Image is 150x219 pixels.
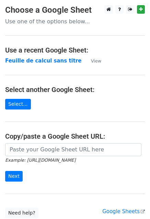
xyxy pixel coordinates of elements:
a: Google Sheets [102,208,145,215]
h4: Use a recent Google Sheet: [5,46,145,54]
p: Use one of the options below... [5,18,145,25]
input: Paste your Google Sheet URL here [5,143,141,156]
h3: Choose a Google Sheet [5,5,145,15]
input: Next [5,171,23,182]
small: Example: [URL][DOMAIN_NAME] [5,158,76,163]
a: Need help? [5,208,38,218]
h4: Select another Google Sheet: [5,85,145,94]
small: View [91,58,101,64]
a: View [84,58,101,64]
a: Select... [5,99,31,109]
h4: Copy/paste a Google Sheet URL: [5,132,145,140]
a: Feuille de calcul sans titre [5,58,81,64]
